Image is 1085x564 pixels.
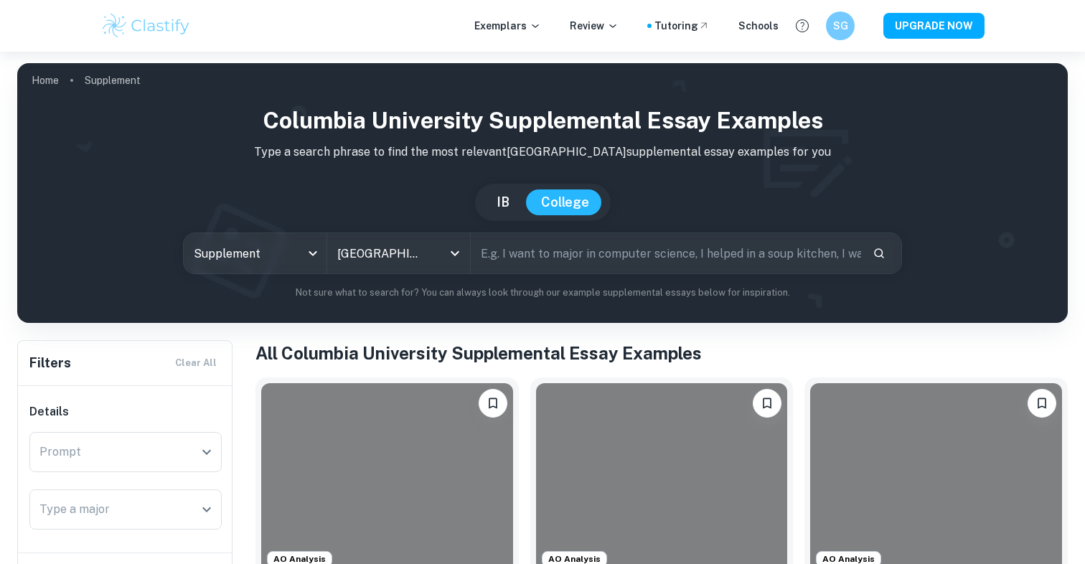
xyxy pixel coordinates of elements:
[29,144,1056,161] p: Type a search phrase to find the most relevant [GEOGRAPHIC_DATA] supplemental essay examples for you
[85,72,141,88] p: Supplement
[184,233,327,273] div: Supplement
[867,241,891,265] button: Search
[255,340,1068,366] h1: All Columbia University Supplemental Essay Examples
[29,103,1056,138] h1: Columbia University Supplemental Essay Examples
[654,18,710,34] a: Tutoring
[832,18,849,34] h6: SG
[32,70,59,90] a: Home
[197,499,217,520] button: Open
[826,11,855,40] button: SG
[527,189,603,215] button: College
[738,18,779,34] a: Schools
[17,63,1068,323] img: profile cover
[883,13,985,39] button: UPGRADE NOW
[197,442,217,462] button: Open
[100,11,192,40] img: Clastify logo
[474,18,541,34] p: Exemplars
[482,189,524,215] button: IB
[29,353,71,373] h6: Filters
[471,233,861,273] input: E.g. I want to major in computer science, I helped in a soup kitchen, I want to join the debate t...
[1028,389,1056,418] button: Bookmark
[479,389,507,418] button: Bookmark
[753,389,781,418] button: Bookmark
[29,403,222,420] h6: Details
[29,286,1056,300] p: Not sure what to search for? You can always look through our example supplemental essays below fo...
[445,243,465,263] button: Open
[790,14,814,38] button: Help and Feedback
[570,18,619,34] p: Review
